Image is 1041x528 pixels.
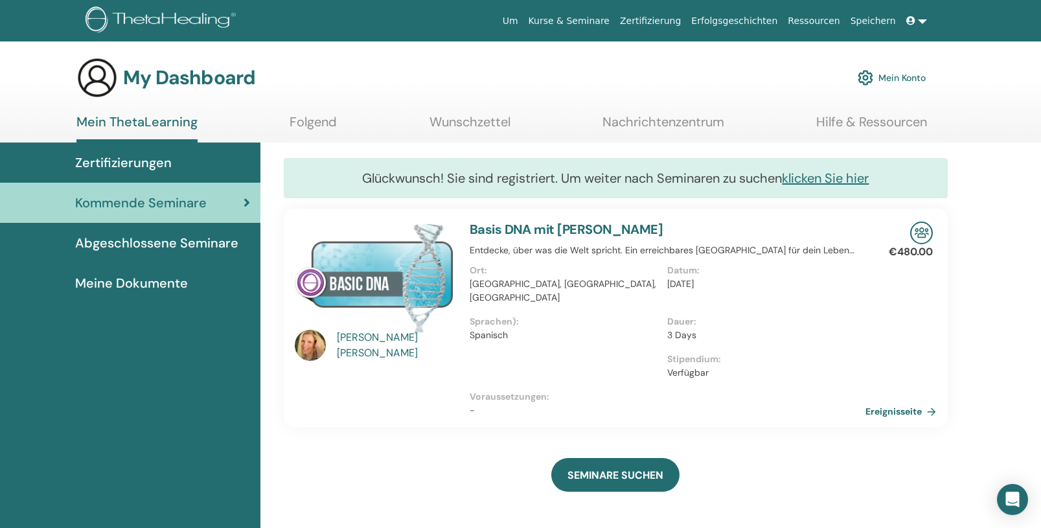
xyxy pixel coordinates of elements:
a: Um [498,9,523,33]
a: Mein Konto [858,63,926,92]
p: Datum : [667,264,858,277]
a: klicken Sie hier [782,170,869,187]
img: In-Person Seminar [910,222,933,244]
a: Nachrichtenzentrum [602,114,724,139]
a: Basis DNA mit [PERSON_NAME] [470,221,663,238]
p: - [470,404,865,417]
a: Speichern [845,9,901,33]
a: [PERSON_NAME] [PERSON_NAME] [337,330,457,361]
p: Voraussetzungen : [470,390,865,404]
p: Dauer : [667,315,858,328]
p: Stipendium : [667,352,858,366]
span: Meine Dokumente [75,273,188,293]
p: Entdecke, über was die Welt spricht. Ein erreichbares [GEOGRAPHIC_DATA] für dein Leben… [470,244,865,257]
p: €480.00 [889,244,933,260]
p: [DATE] [667,277,858,291]
div: Open Intercom Messenger [997,484,1028,515]
a: Mein ThetaLearning [76,114,198,143]
span: Zertifizierungen [75,153,172,172]
span: Abgeschlossene Seminare [75,233,238,253]
p: Verfügbar [667,366,858,380]
p: 3 Days [667,328,858,342]
p: [GEOGRAPHIC_DATA], [GEOGRAPHIC_DATA], [GEOGRAPHIC_DATA] [470,277,660,304]
a: Folgend [290,114,337,139]
a: Hilfe & Ressourcen [816,114,927,139]
a: Kurse & Seminare [523,9,615,33]
img: Basis DNA [295,222,454,334]
a: Zertifizierung [615,9,686,33]
a: Wunschzettel [429,114,510,139]
span: SEMINARE SUCHEN [567,468,663,482]
p: Ort : [470,264,660,277]
img: cog.svg [858,67,873,89]
a: Ereignisseite [865,402,941,421]
img: generic-user-icon.jpg [76,57,118,98]
a: Ressourcen [783,9,845,33]
img: logo.png [86,6,240,36]
div: Glückwunsch! Sie sind registriert. Um weiter nach Seminaren zu suchen [284,158,948,198]
p: Spanisch [470,328,660,342]
a: Erfolgsgeschichten [686,9,783,33]
h3: My Dashboard [123,66,255,89]
p: Sprachen) : [470,315,660,328]
img: default.jpg [295,330,326,361]
span: Kommende Seminare [75,193,207,212]
a: SEMINARE SUCHEN [551,458,680,492]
